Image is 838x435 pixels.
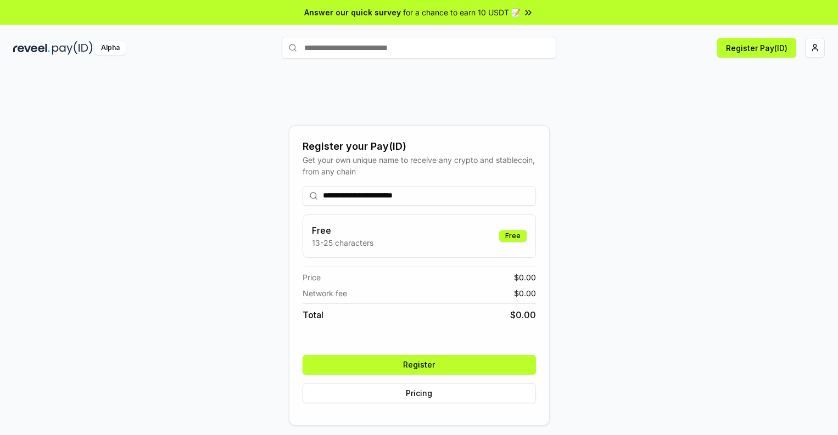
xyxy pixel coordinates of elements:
[303,383,536,403] button: Pricing
[52,41,93,55] img: pay_id
[717,38,796,58] button: Register Pay(ID)
[303,139,536,154] div: Register your Pay(ID)
[303,355,536,375] button: Register
[304,7,401,18] span: Answer our quick survey
[303,308,323,321] span: Total
[13,41,50,55] img: reveel_dark
[303,154,536,177] div: Get your own unique name to receive any crypto and stablecoin, from any chain
[303,287,347,299] span: Network fee
[303,272,321,283] span: Price
[312,237,373,248] p: 13-25 characters
[403,7,521,18] span: for a chance to earn 10 USDT 📝
[514,287,536,299] span: $ 0.00
[499,230,527,242] div: Free
[95,41,126,55] div: Alpha
[514,272,536,283] span: $ 0.00
[312,224,373,237] h3: Free
[510,308,536,321] span: $ 0.00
